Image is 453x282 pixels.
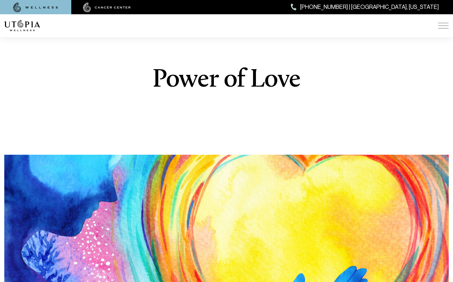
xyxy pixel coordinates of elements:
span: [PHONE_NUMBER] | [GEOGRAPHIC_DATA], [US_STATE] [300,2,439,12]
a: [PHONE_NUMBER] | [GEOGRAPHIC_DATA], [US_STATE] [291,2,439,12]
img: icon-hamburger [438,23,449,29]
h1: Power of Love [153,67,300,93]
img: logo [4,20,40,31]
img: cancer center [83,2,131,12]
img: wellness [13,2,58,12]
